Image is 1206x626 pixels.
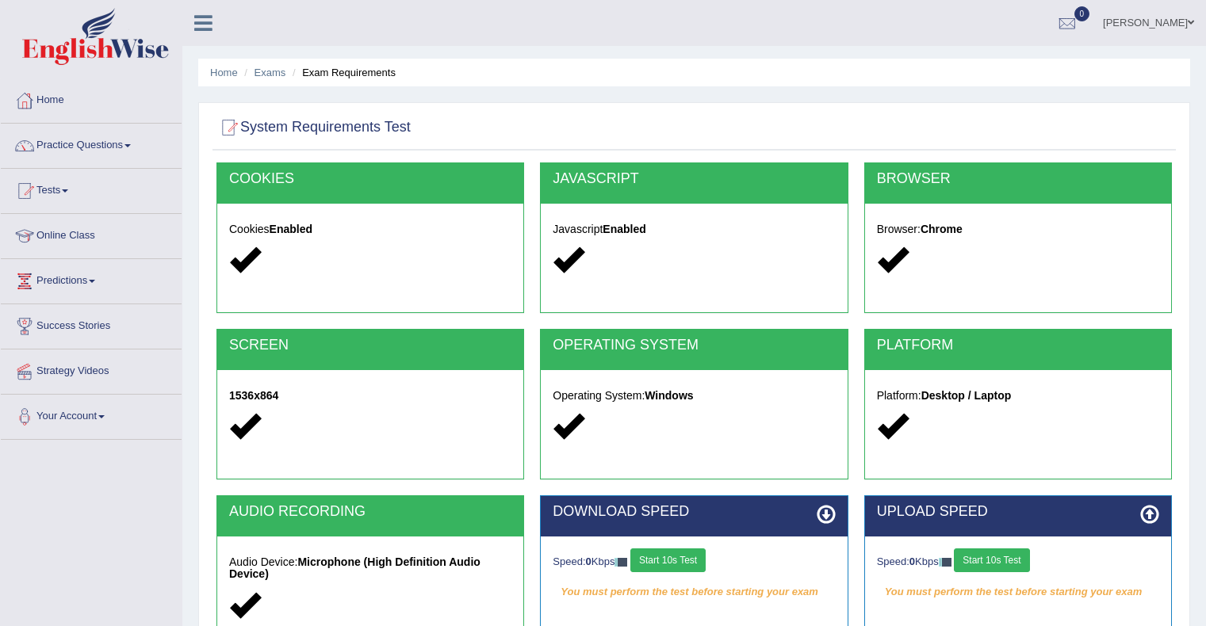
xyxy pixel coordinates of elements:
[1,259,182,299] a: Predictions
[553,548,835,576] div: Speed: Kbps
[255,67,286,78] a: Exams
[229,504,511,520] h2: AUDIO RECORDING
[229,223,511,235] h5: Cookies
[877,548,1159,576] div: Speed: Kbps
[921,223,963,235] strong: Chrome
[289,65,396,80] li: Exam Requirements
[210,67,238,78] a: Home
[553,223,835,235] h5: Javascript
[229,555,480,580] strong: Microphone (High Definition Audio Device)
[603,223,645,235] strong: Enabled
[1,304,182,344] a: Success Stories
[1,349,182,389] a: Strategy Videos
[1,395,182,434] a: Your Account
[553,580,835,604] em: You must perform the test before starting your exam
[229,556,511,581] h5: Audio Device:
[553,338,835,353] h2: OPERATING SYSTEM
[229,389,278,402] strong: 1536x864
[877,171,1159,187] h2: BROWSER
[1,214,182,254] a: Online Class
[1,78,182,118] a: Home
[954,548,1029,572] button: Start 10s Test
[614,558,627,567] img: ajax-loader-fb-connection.gif
[229,171,511,187] h2: COOKIES
[553,504,835,520] h2: DOWNLOAD SPEED
[553,171,835,187] h2: JAVASCRIPT
[939,558,951,567] img: ajax-loader-fb-connection.gif
[877,580,1159,604] em: You must perform the test before starting your exam
[909,555,915,567] strong: 0
[1074,6,1090,21] span: 0
[877,390,1159,402] h5: Platform:
[270,223,312,235] strong: Enabled
[216,116,411,139] h2: System Requirements Test
[1,124,182,163] a: Practice Questions
[586,555,592,567] strong: 0
[1,169,182,208] a: Tests
[229,338,511,353] h2: SCREEN
[877,504,1159,520] h2: UPLOAD SPEED
[630,548,706,572] button: Start 10s Test
[645,389,693,402] strong: Windows
[921,389,1012,402] strong: Desktop / Laptop
[877,338,1159,353] h2: PLATFORM
[553,390,835,402] h5: Operating System:
[877,223,1159,235] h5: Browser:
